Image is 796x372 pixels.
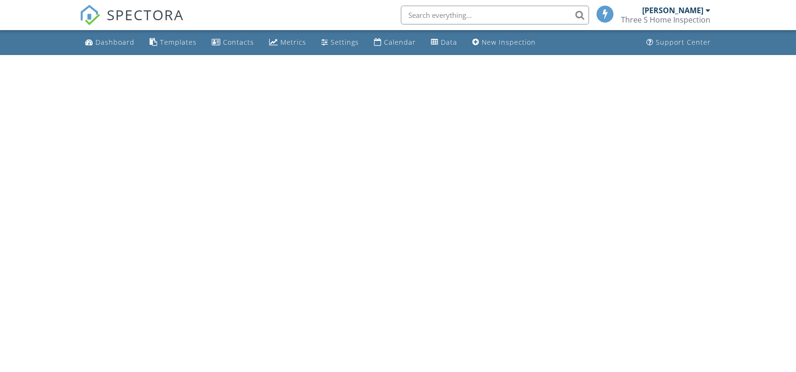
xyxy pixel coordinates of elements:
[469,34,540,51] a: New Inspection
[146,34,200,51] a: Templates
[656,38,711,47] div: Support Center
[280,38,306,47] div: Metrics
[384,38,416,47] div: Calendar
[80,5,100,25] img: The Best Home Inspection Software - Spectora
[482,38,536,47] div: New Inspection
[370,34,420,51] a: Calendar
[96,38,135,47] div: Dashboard
[107,5,184,24] span: SPECTORA
[642,6,703,15] div: [PERSON_NAME]
[427,34,461,51] a: Data
[80,13,184,32] a: SPECTORA
[160,38,197,47] div: Templates
[401,6,589,24] input: Search everything...
[318,34,363,51] a: Settings
[81,34,138,51] a: Dashboard
[265,34,310,51] a: Metrics
[331,38,359,47] div: Settings
[621,15,710,24] div: Three S Home Inspection
[643,34,715,51] a: Support Center
[441,38,457,47] div: Data
[223,38,254,47] div: Contacts
[208,34,258,51] a: Contacts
